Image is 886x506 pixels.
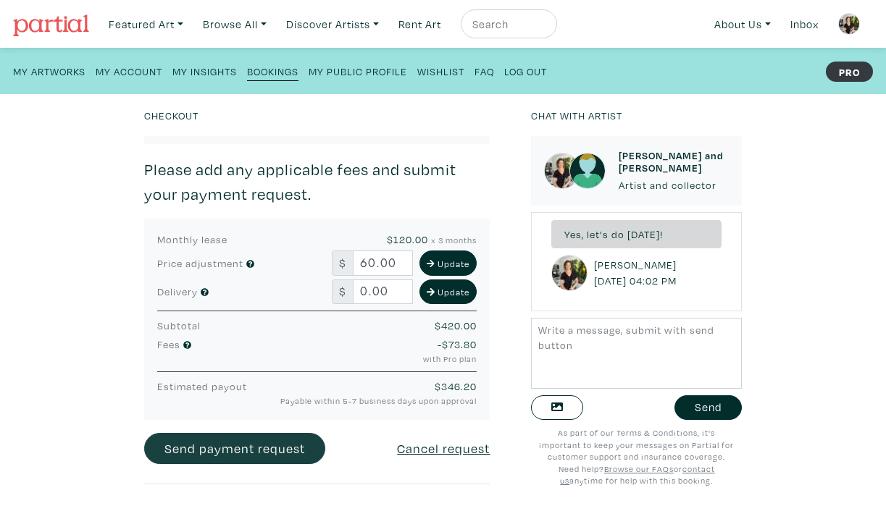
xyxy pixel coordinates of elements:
a: contact us [560,463,715,486]
small: My Insights [172,64,237,78]
a: About Us [708,9,777,39]
span: Delivery [157,284,198,298]
input: Search [471,15,543,33]
span: 346.20 [441,379,477,393]
a: My Insights [172,61,237,80]
a: Discover Artists [280,9,385,39]
small: Bookings [247,64,298,78]
span: Monthly lease [157,232,227,246]
span: $ [435,379,477,393]
a: Featured Art [102,9,190,39]
img: avatar.png [569,153,606,189]
small: x 3 months [431,235,477,245]
a: Rent Art [392,9,448,39]
a: Send payment request [144,433,325,464]
span: Fees [157,337,180,351]
span: [DATE]! [627,227,663,241]
span: do [611,227,624,241]
small: Log Out [504,64,547,78]
img: phpThumb.php [544,153,580,189]
small: Update [438,257,469,271]
span: let's [587,227,609,241]
span: Subtotal [157,319,201,332]
small: My Public Profile [309,64,407,78]
button: Update [419,279,477,305]
img: phpThumb.php [838,13,860,35]
small: [PERSON_NAME] [DATE] 04:02 PM [594,257,680,288]
a: Wishlist [417,61,464,80]
u: Cancel request [397,440,490,457]
span: $120.00 [387,232,428,246]
span: -$73.80 [438,337,477,351]
span: Estimated payout [157,379,247,393]
a: My Public Profile [309,61,407,80]
small: Chat with artist [531,109,622,122]
small: Payable within 5-7 business days upon approval [271,395,477,407]
a: FAQ [475,61,494,80]
small: FAQ [475,64,494,78]
button: Send [674,395,742,421]
span: Price adjustment [157,256,243,270]
small: As part of our Terms & Conditions, it's important to keep your messages on Partial for customer s... [539,427,734,486]
a: Inbox [784,9,825,39]
small: Update [438,285,469,299]
span: Yes, [564,227,584,241]
span: $420.00 [435,319,477,332]
small: Wishlist [417,64,464,78]
a: Browse our FAQs [604,463,674,474]
a: Browse All [196,9,273,39]
small: Checkout [144,109,198,122]
p: Please add any applicable fees and submit your payment request. [144,157,490,206]
a: My Artworks [13,61,85,80]
span: $ [332,250,354,276]
input: Negative number for discount [353,250,413,276]
button: Update [419,250,477,276]
small: My Artworks [13,64,85,78]
small: My Account [96,64,162,78]
h6: [PERSON_NAME] and [PERSON_NAME] [619,149,729,174]
span: $ [332,279,354,305]
input: Negative number for discount [353,279,413,305]
a: Cancel request [397,439,490,458]
small: with Pro plan [271,353,477,365]
strong: PRO [826,62,873,82]
a: My Account [96,61,162,80]
p: Artist and collector [619,177,729,193]
a: Log Out [504,61,547,80]
a: Bookings [247,61,298,81]
img: phpThumb.php [551,255,588,291]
